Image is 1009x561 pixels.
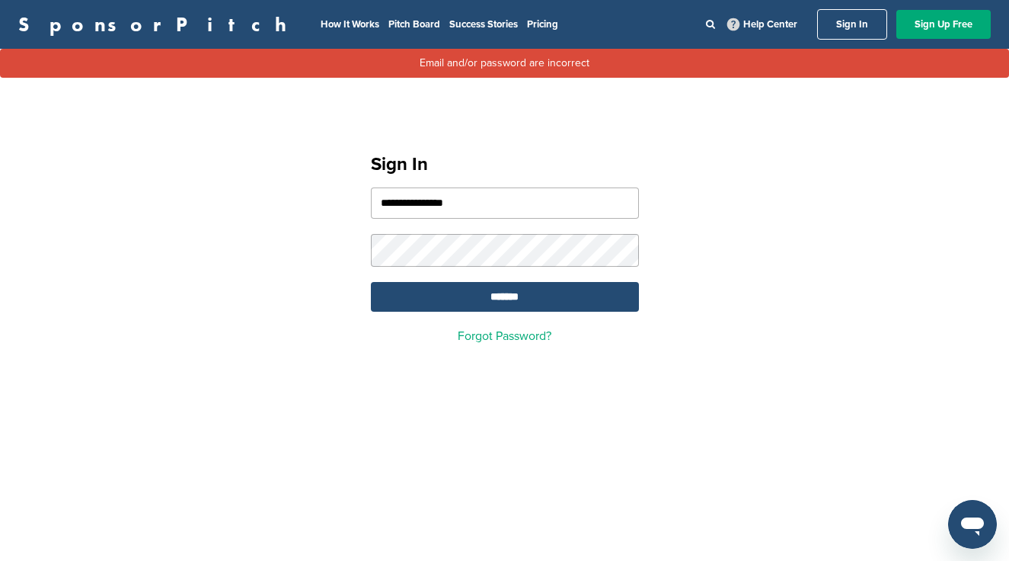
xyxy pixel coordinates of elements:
h1: Sign In [371,151,639,178]
a: Pricing [527,18,558,30]
a: Sign Up Free [896,10,991,39]
iframe: Button to launch messaging window [948,500,997,549]
a: Help Center [724,15,800,34]
a: Pitch Board [388,18,440,30]
a: How It Works [321,18,379,30]
a: Forgot Password? [458,329,551,344]
a: Sign In [817,9,887,40]
a: Success Stories [449,18,518,30]
a: SponsorPitch [18,14,296,34]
